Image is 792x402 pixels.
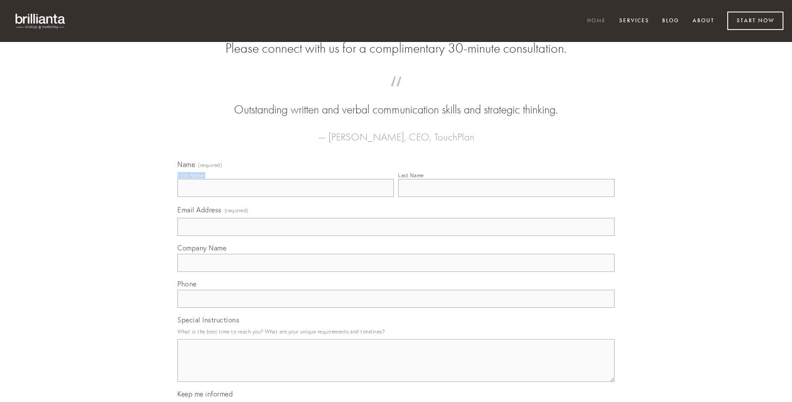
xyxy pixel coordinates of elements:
[177,316,239,324] span: Special Instructions
[177,326,615,337] p: What is the best time to reach you? What are your unique requirements and timelines?
[191,118,601,146] figcaption: — [PERSON_NAME], CEO, TouchPlan
[657,14,685,28] a: Blog
[727,12,783,30] a: Start Now
[191,85,601,118] blockquote: Outstanding written and verbal communication skills and strategic thinking.
[177,205,222,214] span: Email Address
[177,172,204,179] div: First Name
[191,85,601,101] span: “
[614,14,655,28] a: Services
[177,244,226,252] span: Company Name
[225,205,249,216] span: (required)
[582,14,612,28] a: Home
[9,9,73,33] img: brillianta - research, strategy, marketing
[687,14,720,28] a: About
[177,40,615,57] h2: Please connect with us for a complimentary 30-minute consultation.
[177,280,197,288] span: Phone
[177,160,195,169] span: Name
[398,172,424,179] div: Last Name
[198,163,222,168] span: (required)
[177,390,233,398] span: Keep me informed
